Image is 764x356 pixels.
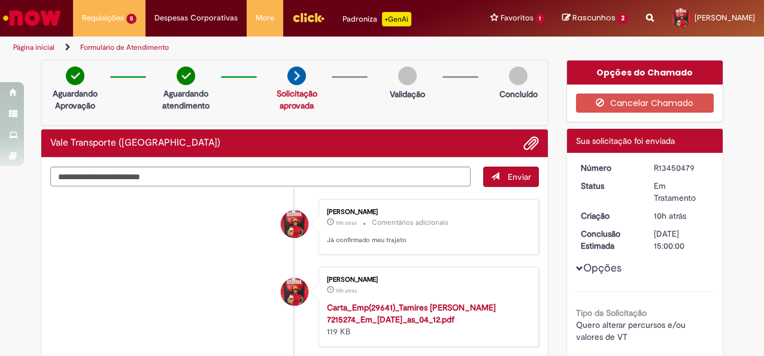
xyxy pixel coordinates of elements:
p: Aguardando Aprovação [46,88,104,111]
p: Validação [390,88,425,100]
p: +GenAi [382,12,411,26]
div: 119 KB [327,301,526,337]
span: Quero alterar percursos e/ou valores de VT [576,319,688,342]
span: Enviar [508,171,531,182]
textarea: Digite sua mensagem aqui... [50,167,471,186]
a: Rascunhos [562,13,628,24]
div: Opções do Chamado [567,61,723,85]
span: 5 [126,14,137,24]
a: Página inicial [13,43,54,52]
dt: Conclusão Estimada [572,228,645,252]
img: ServiceNow [1,6,63,30]
div: 27/08/2025 04:11:14 [654,210,710,222]
span: Rascunhos [572,12,616,23]
div: [PERSON_NAME] [327,209,526,216]
div: Em Tratamento [654,180,710,204]
button: Cancelar Chamado [576,93,714,113]
span: 10h atrás [654,210,686,221]
span: 1 [536,14,545,24]
span: Requisições [82,12,124,24]
p: Aguardando atendimento [157,88,215,111]
div: Tamires Silva Raimundo [281,210,308,238]
p: Concluído [499,88,538,100]
time: 27/08/2025 04:11:14 [654,210,686,221]
img: check-circle-green.png [177,67,195,85]
dt: Status [572,180,645,192]
time: 27/08/2025 04:14:19 [336,219,357,227]
img: img-circle-grey.png [398,67,417,85]
dt: Número [572,162,645,174]
div: [PERSON_NAME] [327,276,526,283]
img: arrow-next.png [287,67,306,85]
a: Solicitação aprovada [277,88,317,111]
span: 2 [617,13,628,24]
p: Já confirmado meu trajeto [327,236,526,245]
button: Adicionar anexos [523,135,539,151]
ul: Trilhas de página [9,37,501,59]
span: Despesas Corporativas [154,12,238,24]
span: 10h atrás [336,219,357,227]
div: Padroniza [342,12,411,26]
div: [DATE] 15:00:00 [654,228,710,252]
img: img-circle-grey.png [509,67,527,85]
span: Sua solicitação foi enviada [576,135,675,146]
button: Enviar [483,167,539,187]
a: Carta_Emp(29641)_Tamires [PERSON_NAME] 7215274_Em_[DATE]_as_04_12.pdf [327,302,496,325]
span: Favoritos [501,12,533,24]
span: [PERSON_NAME] [695,13,755,23]
span: 10h atrás [336,287,357,294]
h2: Vale Transporte (VT) Histórico de tíquete [50,138,220,149]
img: check-circle-green.png [66,67,84,85]
span: More [256,12,274,24]
div: Tamires Silva Raimundo [281,278,308,306]
a: Formulário de Atendimento [80,43,169,52]
time: 27/08/2025 04:14:09 [336,287,357,294]
img: click_logo_yellow_360x200.png [292,8,325,26]
b: Tipo da Solicitação [576,307,647,318]
div: R13450479 [654,162,710,174]
small: Comentários adicionais [372,218,448,228]
dt: Criação [572,210,645,222]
